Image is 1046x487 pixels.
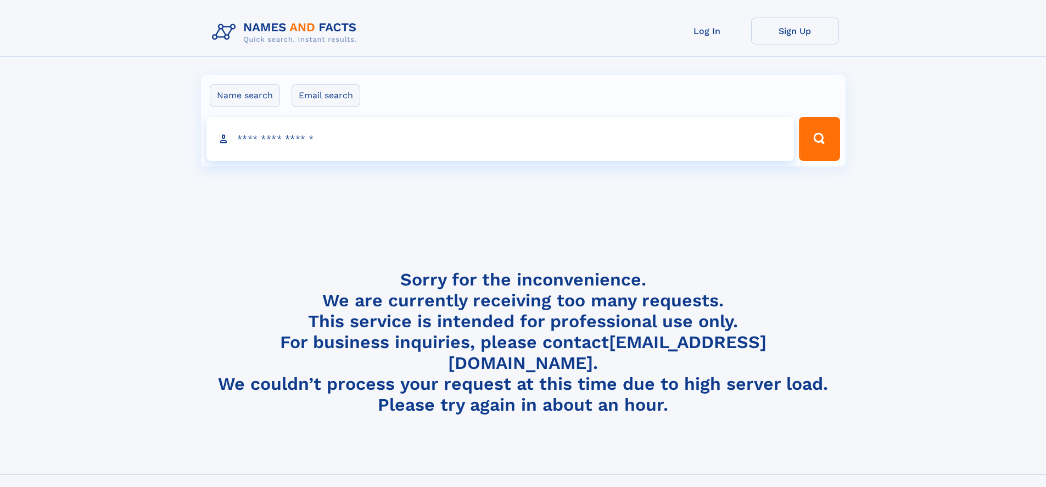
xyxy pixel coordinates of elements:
[208,269,839,416] h4: Sorry for the inconvenience. We are currently receiving too many requests. This service is intend...
[663,18,751,44] a: Log In
[448,332,767,373] a: [EMAIL_ADDRESS][DOMAIN_NAME]
[210,84,280,107] label: Name search
[799,117,840,161] button: Search Button
[208,18,366,47] img: Logo Names and Facts
[292,84,360,107] label: Email search
[206,117,795,161] input: search input
[751,18,839,44] a: Sign Up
